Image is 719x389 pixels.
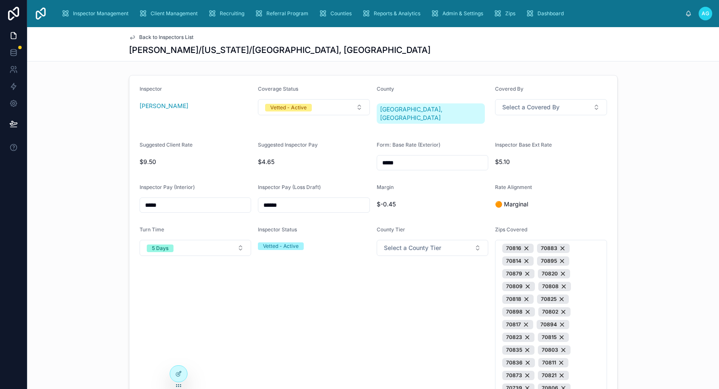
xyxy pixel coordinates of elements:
button: Unselect 36323 [537,244,570,253]
button: Unselect 36347 [502,333,534,342]
span: Referral Program [266,10,308,17]
span: Inspector Management [73,10,129,17]
span: Inspector Pay (Loss Draft) [258,184,321,190]
button: Unselect 1189 [538,345,571,355]
a: Referral Program [252,6,314,21]
button: Unselect 1173 [538,269,570,278]
span: 70825 [541,296,557,303]
a: Client Management [136,6,204,21]
span: Client Management [151,10,198,17]
span: 70814 [506,258,521,264]
span: Admin & Settings [442,10,483,17]
span: Form: Base Rate (Exterior) [377,142,440,148]
span: Inspector [140,86,162,92]
button: Select Button [258,99,370,115]
span: Margin [377,184,394,190]
span: $9.50 [140,158,252,166]
span: 70823 [506,334,522,341]
button: Unselect 36338 [537,256,569,266]
button: Unselect 1175 [538,282,571,291]
span: 🟠 Marginal [495,200,607,208]
button: Unselect 36310 [537,320,569,329]
div: Vetted - Active [270,104,307,111]
span: 70808 [542,283,559,290]
button: Unselect 1176 [502,295,534,304]
span: 70803 [542,347,558,353]
button: Unselect 36348 [502,345,534,355]
span: Counties [330,10,352,17]
span: Suggested Inspector Pay [258,142,318,148]
span: 70883 [541,245,557,252]
span: Rate Alignment [495,184,532,190]
span: 70879 [506,270,522,277]
span: Inspector Status [258,226,297,233]
span: 70816 [506,245,521,252]
span: County Tier [377,226,405,233]
span: $5.10 [495,158,607,166]
span: 70817 [506,321,521,328]
span: Suggested Client Rate [140,142,193,148]
button: Select Button [377,240,489,256]
a: Inspector Management [59,6,134,21]
span: 70811 [542,359,556,366]
a: Zips [491,6,521,21]
h1: [PERSON_NAME]/[US_STATE]/[GEOGRAPHIC_DATA], [GEOGRAPHIC_DATA] [129,44,431,56]
span: Dashboard [537,10,564,17]
span: 70809 [506,283,523,290]
span: Reports & Analytics [374,10,420,17]
div: scrollable content [54,4,685,23]
a: Reports & Analytics [359,6,426,21]
span: County [377,86,394,92]
button: Unselect 1193 [502,358,535,367]
button: Select Button [495,99,607,115]
span: 70820 [542,270,558,277]
span: 70821 [542,372,557,379]
div: 5 Days [152,245,168,252]
span: $-0.45 [377,200,489,208]
button: Unselect 36311 [502,269,534,278]
span: 70894 [540,321,557,328]
div: Vetted - Active [263,242,299,250]
a: Admin & Settings [428,6,489,21]
span: Recruiting [220,10,244,17]
span: [GEOGRAPHIC_DATA], [GEOGRAPHIC_DATA] [380,105,482,122]
span: Back to Inspectors List [139,34,193,41]
button: Unselect 1194 [537,295,569,304]
a: [PERSON_NAME] [140,102,188,110]
a: Recruiting [205,6,250,21]
span: $4.65 [258,158,370,166]
span: Turn Time [140,226,164,233]
span: AG [702,10,709,17]
span: Select a County Tier [384,244,441,252]
span: Zips [505,10,515,17]
span: Select a Covered By [502,103,560,111]
span: Inspector Pay (Interior) [140,184,195,190]
span: 70898 [506,308,523,315]
button: Unselect 1172 [502,256,534,266]
a: Counties [316,6,358,21]
span: Covered By [495,86,523,92]
span: 70836 [506,359,523,366]
img: App logo [34,7,48,20]
button: Unselect 1171 [502,244,534,253]
a: [GEOGRAPHIC_DATA], [GEOGRAPHIC_DATA] [377,103,485,124]
span: 70818 [506,296,521,303]
span: Zips Covered [495,226,527,233]
a: Dashboard [523,6,570,21]
button: Unselect 36350 [538,371,569,380]
a: Back to Inspectors List [129,34,193,41]
span: 70835 [506,347,522,353]
button: Unselect 1180 [538,358,568,367]
span: 70802 [542,308,558,315]
button: Unselect 36362 [502,307,535,317]
span: Inspector Base Ext Rate [495,142,552,148]
button: Unselect 1178 [502,320,533,329]
button: Unselect 1179 [538,333,569,342]
button: Select Button [140,240,252,256]
span: 70895 [541,258,557,264]
span: 70815 [542,334,557,341]
button: Unselect 36403 [502,371,534,380]
button: Unselect 1174 [502,282,535,291]
span: 70873 [506,372,522,379]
